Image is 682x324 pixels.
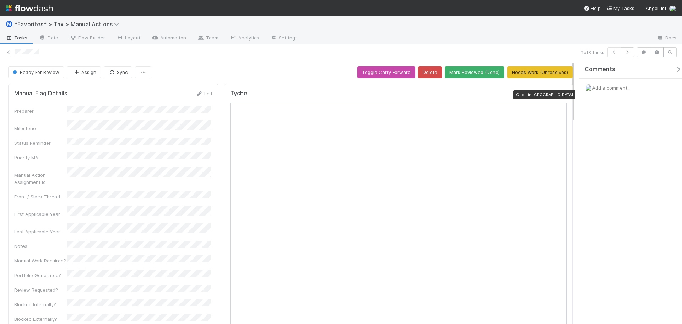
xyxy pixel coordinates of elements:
[14,315,67,323] div: Blocked Externally?
[669,5,676,12] img: avatar_37569647-1c78-4889-accf-88c08d42a236.png
[6,34,28,41] span: Tasks
[357,66,415,78] button: Toggle Carry Forward
[584,5,601,12] div: Help
[14,286,67,293] div: Review Requested?
[507,66,573,78] button: Needs Work (Unresolves)
[111,33,146,44] a: Layout
[14,257,67,264] div: Manual Work Required?
[646,5,666,11] span: AngelList
[14,211,67,218] div: First Applicable Year
[67,66,101,78] button: Assign
[445,66,504,78] button: Mark Reviewed (Done)
[606,5,634,11] span: My Tasks
[196,91,212,96] a: Edit
[14,125,67,132] div: Milestone
[64,33,111,44] a: Flow Builder
[14,243,67,250] div: Notes
[651,33,682,44] a: Docs
[192,33,224,44] a: Team
[14,154,67,161] div: Priority MA
[265,33,303,44] a: Settings
[104,66,132,78] button: Sync
[6,21,13,27] span: Ⓜ️
[14,90,67,97] h5: Manual Flag Details
[14,21,123,28] span: *Favorites* > Tax > Manual Actions
[14,171,67,186] div: Manual Action Assignment Id
[592,85,630,91] span: Add a comment...
[581,49,605,56] span: 1 of 8 tasks
[14,139,67,147] div: Status Reminder
[418,66,442,78] button: Delete
[6,2,53,14] img: logo-inverted-e16ddd16eac7371096b0.svg
[230,90,247,97] h5: Tyche
[14,193,67,200] div: Front / Slack Thread
[606,5,634,12] a: My Tasks
[14,228,67,235] div: Last Applicable Year
[146,33,192,44] a: Automation
[585,66,615,73] span: Comments
[70,34,105,41] span: Flow Builder
[585,84,592,91] img: avatar_37569647-1c78-4889-accf-88c08d42a236.png
[14,301,67,308] div: Blocked Internally?
[14,107,67,115] div: Preparer
[14,272,67,279] div: Portfolio Generated?
[224,33,265,44] a: Analytics
[33,33,64,44] a: Data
